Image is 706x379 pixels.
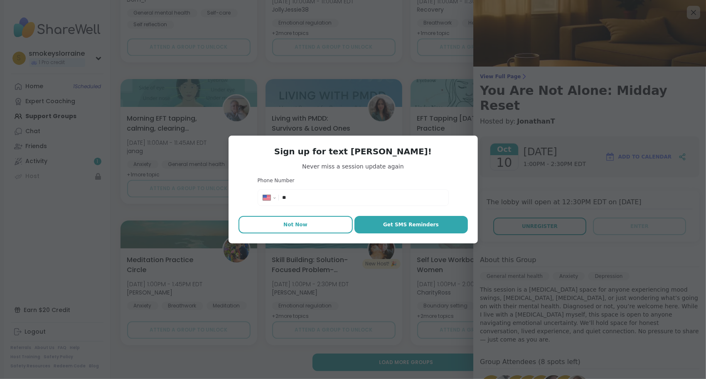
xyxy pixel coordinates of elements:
[239,162,468,171] span: Never miss a session update again
[239,216,353,233] button: Not Now
[354,216,468,233] button: Get SMS Reminders
[383,221,439,228] span: Get SMS Reminders
[239,146,468,157] h3: Sign up for text [PERSON_NAME]!
[263,195,271,200] img: United States
[692,3,703,14] div: Close Step
[258,177,449,184] h3: Phone Number
[283,221,307,228] span: Not Now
